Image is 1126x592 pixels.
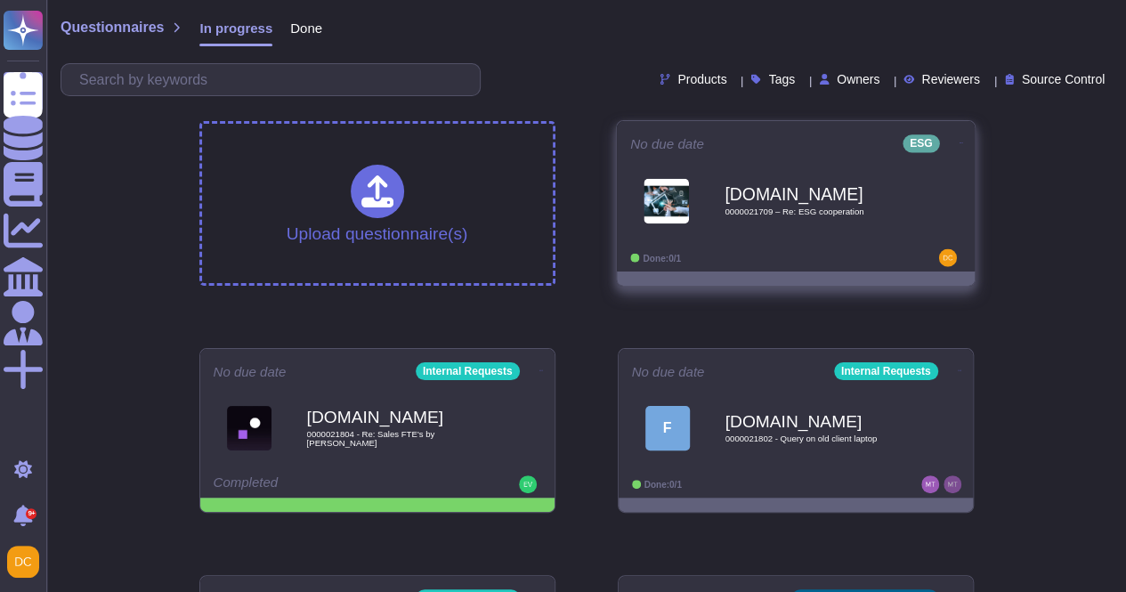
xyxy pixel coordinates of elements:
span: Products [677,73,726,85]
div: F [645,406,690,450]
b: [DOMAIN_NAME] [725,413,903,430]
div: 9+ [26,508,36,519]
div: Upload questionnaire(s) [287,165,468,242]
img: user [519,475,537,493]
span: Owners [837,73,879,85]
span: No due date [214,365,287,378]
span: Source Control [1022,73,1105,85]
input: Search by keywords [70,64,480,95]
div: Internal Requests [416,362,520,380]
span: Questionnaires [61,20,164,35]
img: user [944,475,961,493]
button: user [4,542,52,581]
span: 0000021804 - Re: Sales FTE's by [PERSON_NAME] [307,430,485,447]
span: Done: 0/1 [644,480,682,490]
div: Internal Requests [834,362,938,380]
span: 0000021709 – Re: ESG cooperation [725,207,904,216]
span: 0000021802 - Query on old client laptop [725,434,903,443]
span: No due date [630,137,704,150]
span: Done: 0/1 [643,253,681,263]
img: user [7,546,39,578]
div: Completed [214,475,432,493]
span: Tags [768,73,795,85]
img: Logo [227,406,271,450]
img: user [921,475,939,493]
span: No due date [632,365,705,378]
span: Reviewers [921,73,979,85]
span: Done [290,21,322,35]
div: ESG [902,134,939,152]
img: user [938,249,956,267]
b: [DOMAIN_NAME] [725,185,904,202]
span: In progress [199,21,272,35]
img: Logo [644,178,689,223]
b: [DOMAIN_NAME] [307,409,485,426]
